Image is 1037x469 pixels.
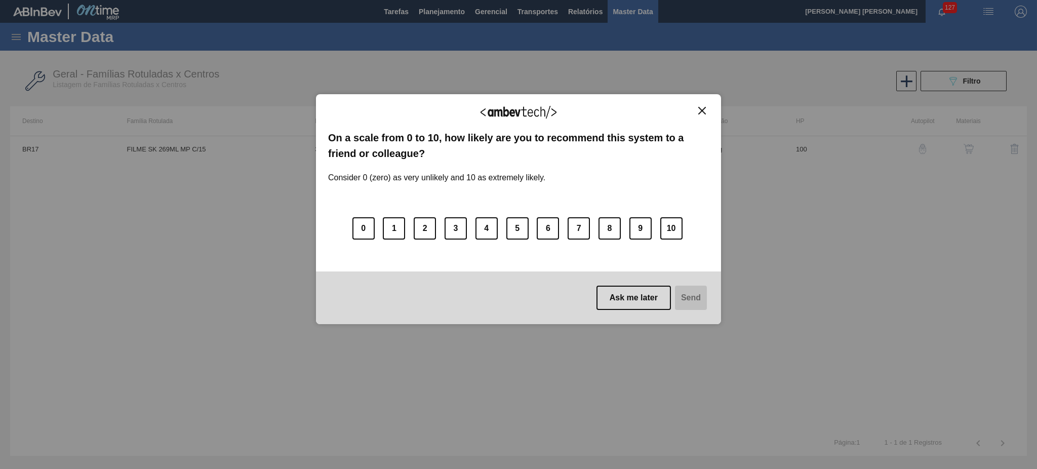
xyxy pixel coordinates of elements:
[660,217,683,240] button: 10
[475,217,498,240] button: 4
[568,217,590,240] button: 7
[414,217,436,240] button: 2
[537,217,559,240] button: 6
[328,130,709,161] label: On a scale from 0 to 10, how likely are you to recommend this system to a friend or colleague?
[698,107,706,114] img: Close
[352,217,375,240] button: 0
[629,217,652,240] button: 9
[481,106,556,119] img: Logo Ambevtech
[506,217,529,240] button: 5
[445,217,467,240] button: 3
[695,106,709,115] button: Close
[383,217,405,240] button: 1
[599,217,621,240] button: 8
[596,286,671,310] button: Ask me later
[328,161,545,182] label: Consider 0 (zero) as very unlikely and 10 as extremely likely.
